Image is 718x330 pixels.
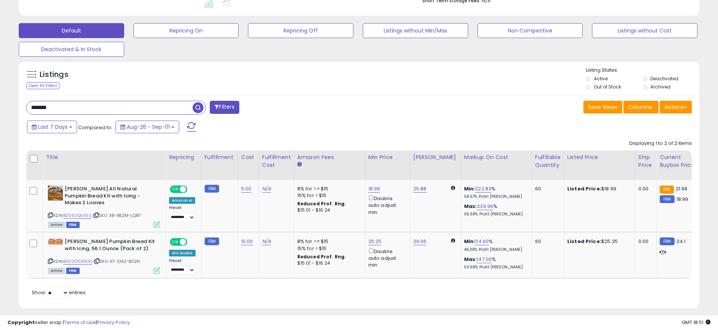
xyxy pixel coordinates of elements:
[464,238,475,245] b: Min:
[297,238,359,245] div: 8% for <= $15
[464,265,526,270] p: 50.58% Profit [PERSON_NAME]
[48,186,160,227] div: ASIN:
[586,67,699,74] p: Listing States:
[638,153,653,169] div: Ship Price
[66,222,80,228] span: FBM
[93,258,140,264] span: | SKU: A7-SI6Z-BO2N
[48,186,63,200] img: 51xZnqqyV-L._SL40_.jpg
[464,185,475,192] b: Min:
[26,82,59,89] div: Clear All Filters
[32,289,86,296] span: Show: entries
[262,153,291,169] div: Fulfillment Cost
[368,194,404,216] div: Disable auto adjust min
[660,101,692,113] button: Actions
[464,203,477,210] b: Max:
[464,153,529,161] div: Markup on Cost
[535,238,558,245] div: 60
[464,203,526,217] div: %
[475,185,491,193] a: 222.83
[594,75,608,82] label: Active
[297,260,359,267] div: $15.01 - $16.24
[461,150,532,180] th: The percentage added to the cost of goods (COGS) that forms the calculator for Min & Max prices.
[478,23,583,38] button: Non Competitive
[186,186,198,193] span: OFF
[65,186,156,208] b: [PERSON_NAME] All Natural Pumpkin Bread Kit with Icing - Makes 2 Loaves
[464,256,526,270] div: %
[628,103,652,111] span: Columns
[567,238,601,245] b: Listed Price:
[40,69,68,80] h5: Listings
[660,195,674,203] small: FBM
[169,205,196,222] div: Preset:
[464,186,526,199] div: %
[63,212,92,219] a: B005UQUV5S
[297,200,346,207] b: Reduced Prof. Rng.
[650,84,671,90] label: Archived
[186,239,198,245] span: OFF
[297,192,359,199] div: 15% for > $15
[368,185,380,193] a: 18.99
[676,196,688,203] span: 18.99
[413,153,458,161] div: [PERSON_NAME]
[368,153,407,161] div: Min Price
[169,258,196,275] div: Preset:
[413,238,427,245] a: 29.06
[363,23,468,38] button: Listings without Min/Max
[368,247,404,269] div: Disable auto adjust min
[297,253,346,260] b: Reduced Prof. Rng.
[475,238,489,245] a: 114.60
[297,186,359,192] div: 8% for <= $15
[38,123,68,131] span: Last 7 Days
[97,319,130,326] a: Privacy Policy
[623,101,659,113] button: Columns
[27,121,77,133] button: Last 7 Days
[464,238,526,252] div: %
[297,245,359,252] div: 15% for > $15
[535,153,561,169] div: Fulfillable Quantity
[262,185,271,193] a: N/A
[567,186,629,192] div: $18.99
[682,319,711,326] span: 2025-09-17 18:51 GMT
[583,101,622,113] button: Save View
[171,186,180,193] span: ON
[241,238,253,245] a: 10.00
[297,207,359,214] div: $15.01 - $16.24
[241,153,256,161] div: Cost
[464,256,477,263] b: Max:
[262,238,271,245] a: N/A
[171,239,180,245] span: ON
[48,268,65,274] span: All listings currently available for purchase on Amazon
[46,153,163,161] div: Title
[477,256,492,263] a: 147.00
[169,153,198,161] div: Repricing
[535,186,558,192] div: 60
[567,238,629,245] div: $25.25
[594,84,621,90] label: Out of Stock
[650,75,678,82] label: Deactivated
[127,123,170,131] span: Aug-26 - Sep-01
[66,268,80,274] span: FBM
[169,250,196,256] div: Win BuyBox
[93,212,141,218] span: | SKU: 38-B5ZM-LQ87
[19,23,124,38] button: Default
[19,42,124,57] button: Deactivated & In Stock
[567,153,632,161] div: Listed Price
[629,140,692,147] div: Displaying 1 to 2 of 2 items
[368,238,382,245] a: 25.25
[592,23,697,38] button: Listings without Cost
[48,222,65,228] span: All listings currently available for purchase on Amazon
[464,247,526,252] p: 45.39% Profit [PERSON_NAME]
[48,238,63,245] img: 51bsrZBoxvL._SL40_.jpg
[205,153,235,161] div: Fulfillment
[205,237,219,245] small: FBM
[464,194,526,199] p: 58.67% Profit [PERSON_NAME]
[464,212,526,217] p: 65.68% Profit [PERSON_NAME]
[638,186,651,192] div: 0.00
[413,185,427,193] a: 25.88
[676,185,688,192] span: 21.99
[451,186,455,190] i: Calculated using Dynamic Max Price.
[7,319,130,326] div: seller snap | |
[64,319,96,326] a: Terms of Use
[134,23,239,38] button: Repricing On
[63,258,92,265] a: B002O039DO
